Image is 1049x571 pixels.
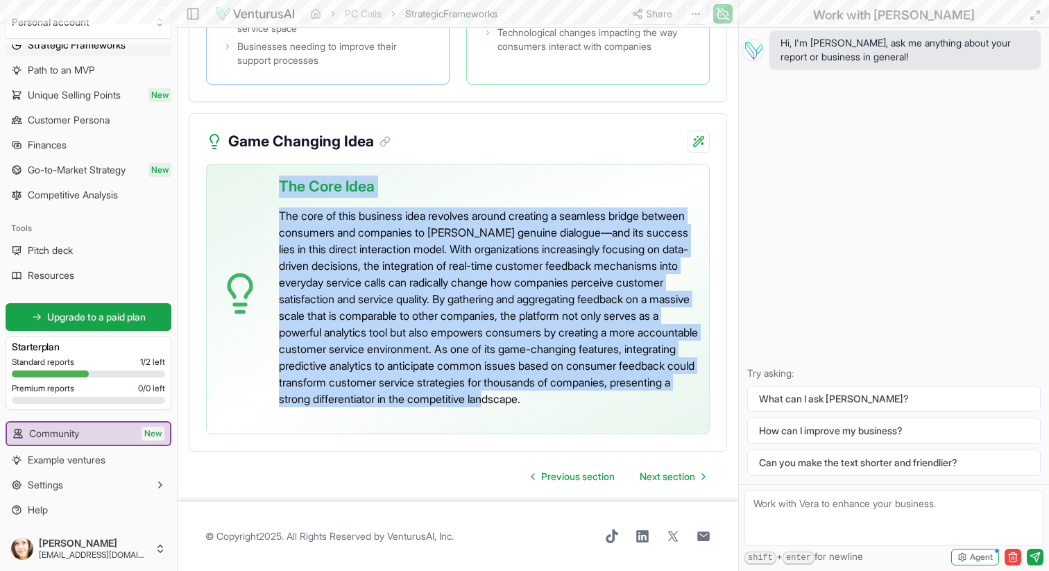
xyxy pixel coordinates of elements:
[138,383,165,394] span: 0 / 0 left
[28,269,74,282] span: Resources
[951,549,999,565] button: Agent
[11,538,33,560] img: ACg8ocJT506QIl5nQ2c9WTK8AJyCGhiITjoepCxKL4fqj4HX7pT7oiVk=s96-c
[6,499,171,521] a: Help
[28,244,73,257] span: Pitch deck
[228,130,391,153] h3: Game Changing Idea
[28,188,118,202] span: Competitive Analysis
[6,134,171,156] a: Finances
[6,59,171,81] a: Path to an MVP
[39,549,149,561] span: [EMAIL_ADDRESS][DOMAIN_NAME]
[742,39,764,61] img: Vera
[497,26,692,53] span: Technological changes impacting the way consumers interact with companies
[6,264,171,287] a: Resources
[279,176,375,198] span: The Core Idea
[28,38,126,52] span: Strategic Frameworks
[6,34,171,56] a: Strategic Frameworks
[747,418,1041,444] button: How can I improve my business?
[6,84,171,106] a: Unique Selling PointsNew
[28,503,48,517] span: Help
[970,552,993,563] span: Agent
[148,163,171,177] span: New
[12,340,165,354] h3: Starter plan
[237,40,432,67] span: Businesses needing to improve their support processes
[6,109,171,131] a: Customer Persona
[6,217,171,239] div: Tools
[28,478,63,492] span: Settings
[520,463,716,491] nav: pagination
[783,552,815,565] kbd: enter
[28,63,95,77] span: Path to an MVP
[387,530,452,542] a: VenturusAI, Inc
[148,88,171,102] span: New
[279,207,698,407] p: The core of this business idea revolves around creating a seamless bridge between consumers and c...
[6,474,171,496] button: Settings
[6,159,171,181] a: Go-to-Market StrategyNew
[781,36,1030,64] span: Hi, I'm [PERSON_NAME], ask me anything about your report or business in general!
[28,453,105,467] span: Example ventures
[28,88,121,102] span: Unique Selling Points
[7,423,170,445] a: CommunityNew
[6,532,171,565] button: [PERSON_NAME][EMAIL_ADDRESS][DOMAIN_NAME]
[6,303,171,331] a: Upgrade to a paid plan
[6,184,171,206] a: Competitive Analysis
[12,383,74,394] span: Premium reports
[541,470,615,484] span: Previous section
[747,366,1041,380] p: Try asking:
[520,463,626,491] a: Go to previous page
[747,450,1041,476] button: Can you make the text shorter and friendlier?
[205,529,454,543] span: © Copyright 2025 . All Rights Reserved by .
[47,310,146,324] span: Upgrade to a paid plan
[747,386,1041,412] button: What can I ask [PERSON_NAME]?
[142,427,164,441] span: New
[28,163,126,177] span: Go-to-Market Strategy
[12,357,74,368] span: Standard reports
[744,549,863,565] span: + for newline
[629,463,716,491] a: Go to next page
[6,239,171,262] a: Pitch deck
[640,470,695,484] span: Next section
[28,113,110,127] span: Customer Persona
[140,357,165,368] span: 1 / 2 left
[28,138,67,152] span: Finances
[29,427,79,441] span: Community
[39,537,149,549] span: [PERSON_NAME]
[744,552,776,565] kbd: shift
[6,449,171,471] a: Example ventures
